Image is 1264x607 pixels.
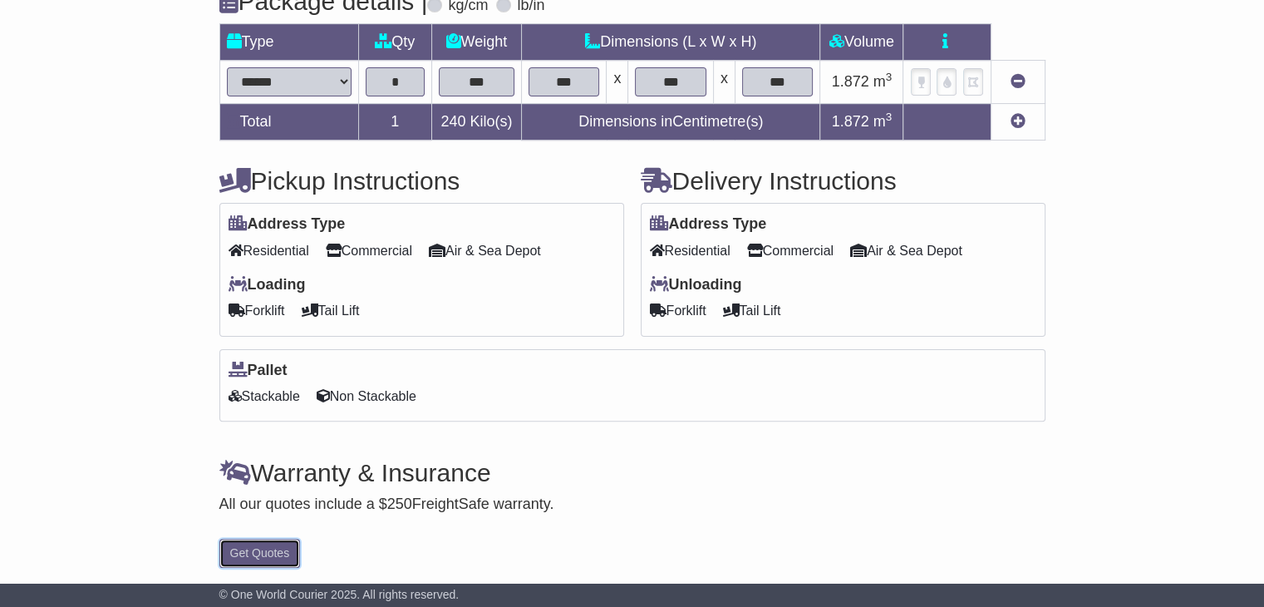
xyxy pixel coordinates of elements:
td: Total [219,104,358,141]
span: Forklift [229,298,285,323]
span: Tail Lift [723,298,781,323]
span: Commercial [326,238,412,264]
span: 250 [387,496,412,512]
button: Get Quotes [219,539,301,568]
label: Loading [229,276,306,294]
td: Dimensions in Centimetre(s) [521,104,819,141]
span: Residential [229,238,309,264]
span: Commercial [747,238,834,264]
span: m [873,113,893,130]
span: Non Stackable [317,383,416,409]
label: Address Type [650,215,767,234]
span: Residential [650,238,730,264]
td: Dimensions (L x W x H) [521,24,819,61]
td: Type [219,24,358,61]
span: Stackable [229,383,300,409]
h4: Delivery Instructions [641,167,1045,195]
span: © One World Courier 2025. All rights reserved. [219,588,460,601]
span: 240 [440,113,465,130]
span: 1.872 [832,73,869,90]
span: Air & Sea Depot [429,238,541,264]
label: Pallet [229,362,288,380]
h4: Warranty & Insurance [219,459,1045,486]
a: Remove this item [1011,73,1025,90]
sup: 3 [886,71,893,83]
div: All our quotes include a $ FreightSafe warranty. [219,496,1045,514]
span: Forklift [650,298,706,323]
span: Air & Sea Depot [850,238,962,264]
td: Weight [431,24,521,61]
span: m [873,73,893,90]
sup: 3 [886,111,893,123]
td: Volume [820,24,903,61]
span: 1.872 [832,113,869,130]
label: Address Type [229,215,346,234]
td: 1 [358,104,431,141]
td: Kilo(s) [431,104,521,141]
td: x [607,61,628,104]
a: Add new item [1011,113,1025,130]
span: Tail Lift [302,298,360,323]
td: x [713,61,735,104]
h4: Pickup Instructions [219,167,624,195]
label: Unloading [650,276,742,294]
td: Qty [358,24,431,61]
